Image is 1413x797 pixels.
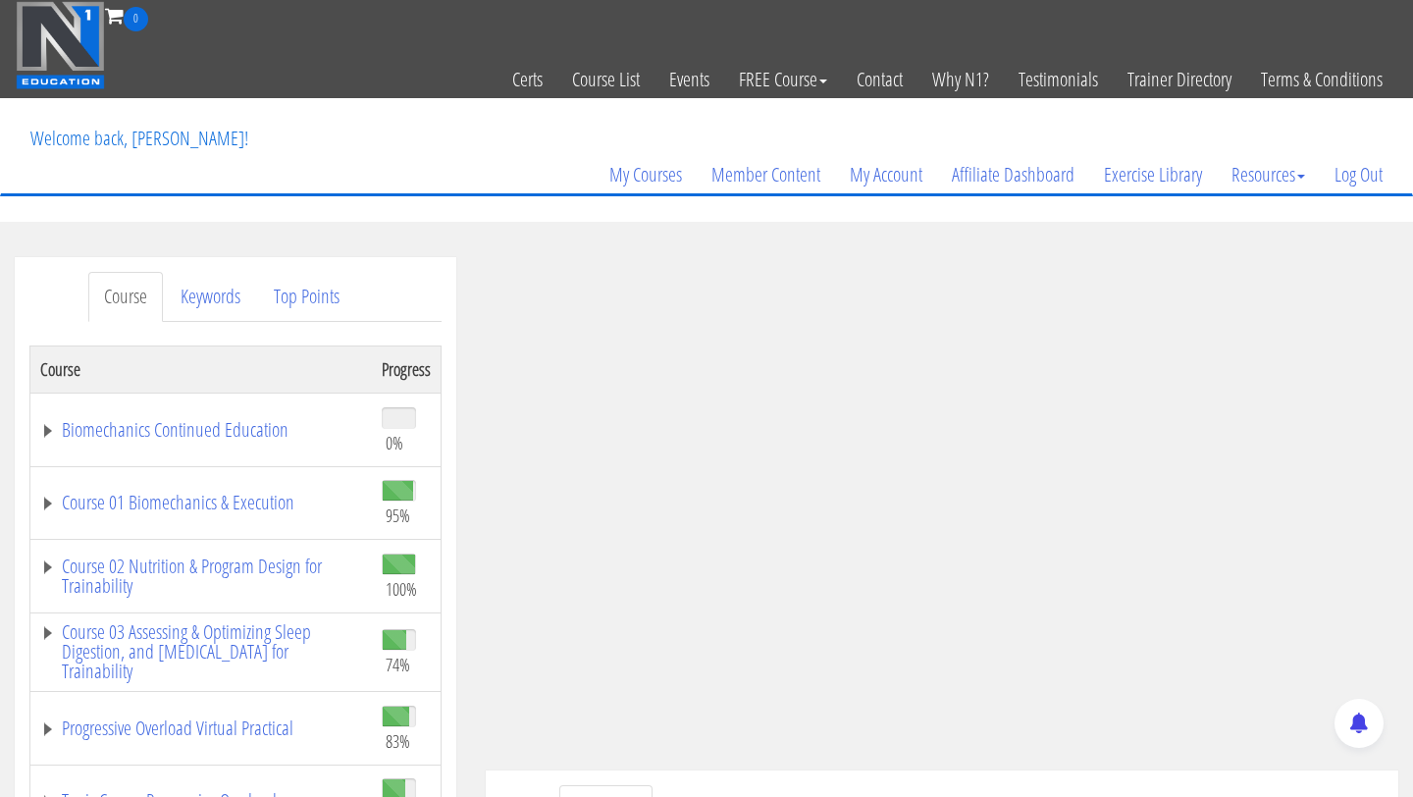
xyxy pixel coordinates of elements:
a: Testimonials [1004,31,1113,128]
a: FREE Course [724,31,842,128]
a: Terms & Conditions [1246,31,1397,128]
th: Course [30,345,373,393]
a: Course 03 Assessing & Optimizing Sleep Digestion, and [MEDICAL_DATA] for Trainability [40,622,362,681]
span: 100% [386,578,417,600]
a: Member Content [697,128,835,222]
img: n1-education [16,1,105,89]
span: 83% [386,730,410,752]
a: Why N1? [917,31,1004,128]
p: Welcome back, [PERSON_NAME]! [16,99,263,178]
span: 95% [386,505,410,526]
a: Certs [497,31,557,128]
a: Course [88,272,163,322]
a: Course 02 Nutrition & Program Design for Trainability [40,557,362,596]
a: Affiliate Dashboard [937,128,1089,222]
a: Log Out [1320,128,1397,222]
a: Top Points [258,272,355,322]
a: Biomechanics Continued Education [40,420,362,440]
a: Progressive Overload Virtual Practical [40,718,362,738]
a: Exercise Library [1089,128,1217,222]
a: Course 01 Biomechanics & Execution [40,493,362,512]
a: Contact [842,31,917,128]
span: 74% [386,654,410,675]
a: Resources [1217,128,1320,222]
a: Trainer Directory [1113,31,1246,128]
a: Events [654,31,724,128]
span: 0 [124,7,148,31]
a: My Account [835,128,937,222]
a: Keywords [165,272,256,322]
a: Course List [557,31,654,128]
th: Progress [372,345,442,393]
a: 0 [105,2,148,28]
span: 0% [386,432,403,453]
a: My Courses [595,128,697,222]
